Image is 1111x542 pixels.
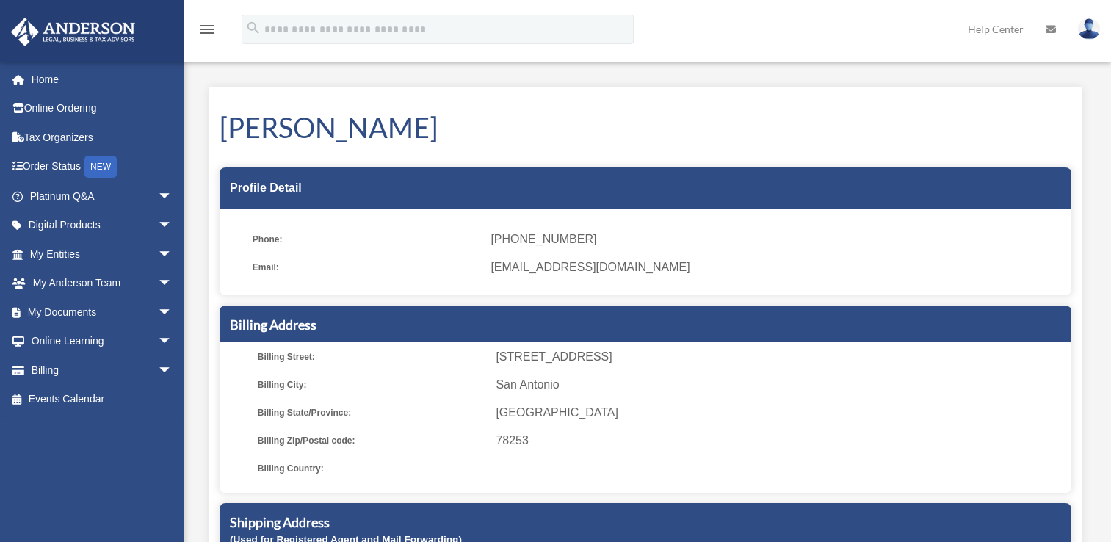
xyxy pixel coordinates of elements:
span: San Antonio [496,375,1066,395]
a: My Anderson Teamarrow_drop_down [10,269,195,298]
span: [PHONE_NUMBER] [491,229,1061,250]
span: arrow_drop_down [158,327,187,357]
a: Tax Organizers [10,123,195,152]
a: Online Learningarrow_drop_down [10,327,195,356]
span: arrow_drop_down [158,355,187,386]
span: Billing Street: [258,347,486,367]
a: My Documentsarrow_drop_down [10,297,195,327]
span: Billing State/Province: [258,402,486,423]
div: Profile Detail [220,167,1071,209]
span: [GEOGRAPHIC_DATA] [496,402,1066,423]
a: Digital Productsarrow_drop_down [10,211,195,240]
span: arrow_drop_down [158,269,187,299]
span: Billing City: [258,375,486,395]
a: Billingarrow_drop_down [10,355,195,385]
span: Billing Zip/Postal code: [258,430,486,451]
h5: Shipping Address [230,513,1061,532]
a: My Entitiesarrow_drop_down [10,239,195,269]
a: Home [10,65,195,94]
img: Anderson Advisors Platinum Portal [7,18,140,46]
span: Phone: [253,229,481,250]
span: arrow_drop_down [158,181,187,212]
h1: [PERSON_NAME] [220,108,1071,147]
div: NEW [84,156,117,178]
i: menu [198,21,216,38]
span: Billing Country: [258,458,486,479]
a: Events Calendar [10,385,195,414]
span: arrow_drop_down [158,211,187,241]
span: 78253 [496,430,1066,451]
span: [EMAIL_ADDRESS][DOMAIN_NAME] [491,257,1061,278]
a: menu [198,26,216,38]
span: arrow_drop_down [158,297,187,328]
a: Order StatusNEW [10,152,195,182]
i: search [245,20,261,36]
span: Email: [253,257,481,278]
span: arrow_drop_down [158,239,187,270]
a: Online Ordering [10,94,195,123]
a: Platinum Q&Aarrow_drop_down [10,181,195,211]
h5: Billing Address [230,316,1061,334]
img: User Pic [1078,18,1100,40]
span: [STREET_ADDRESS] [496,347,1066,367]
